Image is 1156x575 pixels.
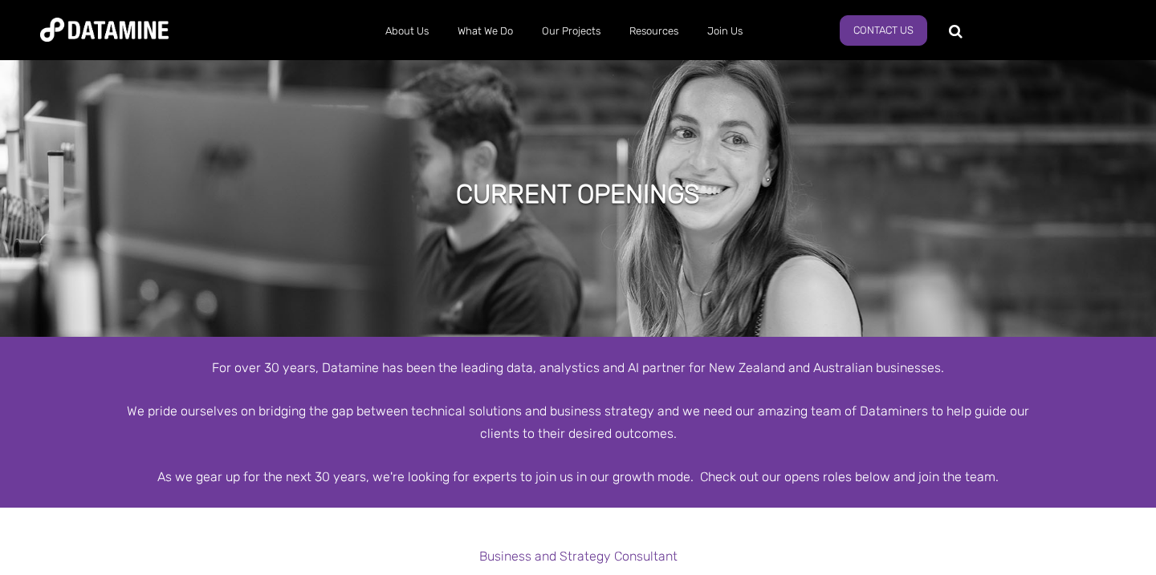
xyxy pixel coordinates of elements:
a: Our Projects [527,10,615,52]
a: About Us [371,10,443,52]
a: Business and Strategy Consultant [479,549,678,564]
a: Join Us [693,10,757,52]
img: Datamine [40,18,169,42]
a: Resources [615,10,693,52]
div: We pride ourselves on bridging the gap between technical solutions and business strategy and we n... [120,400,1036,443]
div: For over 30 years, Datamine has been the leading data, analystics and AI partner for New Zealand ... [120,357,1036,379]
div: As we gear up for the next 30 years, we're looking for experts to join us in our growth mode. Che... [120,466,1036,488]
h1: Current Openings [456,176,700,212]
a: What We Do [443,10,527,52]
a: Contact Us [840,15,927,46]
